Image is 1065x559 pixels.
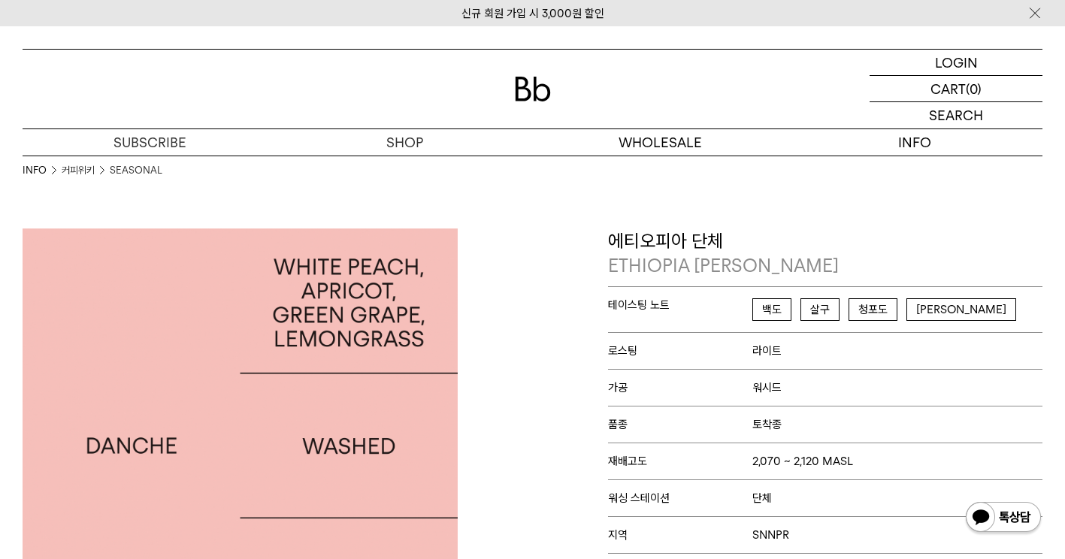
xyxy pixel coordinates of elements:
[752,344,782,358] span: 라이트
[788,129,1042,156] p: INFO
[608,455,753,468] span: 재배고도
[608,344,753,358] span: 로스팅
[608,228,1043,279] p: 에티오피아 단체
[461,7,604,20] a: 신규 회원 가입 시 3,000원 할인
[752,418,782,431] span: 토착종
[608,418,753,431] span: 품종
[906,298,1016,321] span: [PERSON_NAME]
[23,163,62,178] li: INFO
[964,500,1042,536] img: 카카오톡 채널 1:1 채팅 버튼
[870,50,1042,76] a: LOGIN
[752,298,791,321] span: 백도
[515,77,551,101] img: 로고
[752,528,789,542] span: SNNPR
[608,528,753,542] span: 지역
[23,129,277,156] a: SUBSCRIBE
[608,253,1043,279] p: ETHIOPIA [PERSON_NAME]
[929,102,983,128] p: SEARCH
[849,298,897,321] span: 청포도
[935,50,978,75] p: LOGIN
[608,381,753,394] span: 가공
[870,76,1042,102] a: CART (0)
[752,491,772,505] span: 단체
[752,381,782,394] span: 워시드
[608,491,753,505] span: 워싱 스테이션
[62,163,95,178] a: 커피위키
[277,129,532,156] a: SHOP
[608,298,753,312] span: 테이스팅 노트
[966,76,982,101] p: (0)
[533,129,788,156] p: WHOLESALE
[752,455,853,468] span: 2,070 ~ 2,120 MASL
[110,163,162,178] a: SEASONAL
[800,298,840,321] span: 살구
[930,76,966,101] p: CART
